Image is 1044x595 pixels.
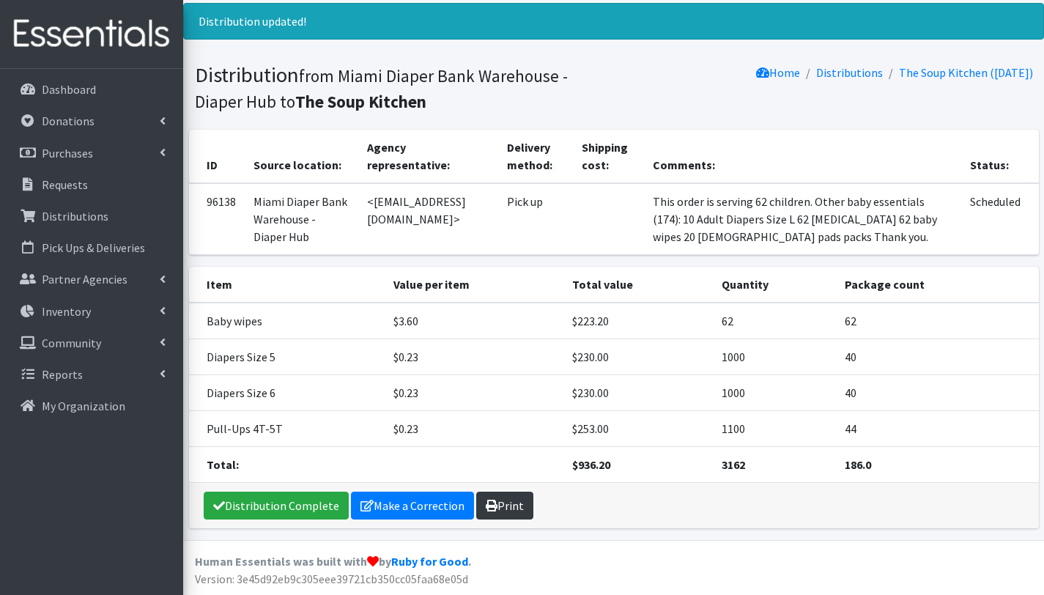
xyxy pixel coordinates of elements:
[195,62,609,113] h1: Distribution
[195,65,568,112] small: from Miami Diaper Bank Warehouse - Diaper Hub to
[189,267,385,303] th: Item
[351,492,474,520] a: Make a Correction
[204,492,349,520] a: Distribution Complete
[644,183,961,255] td: This order is serving 62 children. Other baby essentials (174): 10 Adult Diapers Size L 62 [MEDIC...
[189,375,385,411] td: Diapers Size 6
[836,375,1039,411] td: 40
[476,492,533,520] a: Print
[385,267,563,303] th: Value per item
[42,367,83,382] p: Reports
[6,360,177,389] a: Reports
[245,130,359,183] th: Source location:
[573,130,644,183] th: Shipping cost:
[961,130,1038,183] th: Status:
[713,303,836,339] td: 62
[6,75,177,104] a: Dashboard
[42,114,95,128] p: Donations
[713,267,836,303] th: Quantity
[295,91,426,112] b: The Soup Kitchen
[385,375,563,411] td: $0.23
[358,130,498,183] th: Agency representative:
[189,183,245,255] td: 96138
[713,339,836,375] td: 1000
[722,457,745,472] strong: 3162
[756,65,800,80] a: Home
[498,130,573,183] th: Delivery method:
[42,336,101,350] p: Community
[245,183,359,255] td: Miami Diaper Bank Warehouse - Diaper Hub
[644,130,961,183] th: Comments:
[563,303,713,339] td: $223.20
[816,65,883,80] a: Distributions
[6,391,177,421] a: My Organization
[6,10,177,59] img: HumanEssentials
[6,170,177,199] a: Requests
[189,130,245,183] th: ID
[713,411,836,447] td: 1100
[6,138,177,168] a: Purchases
[42,272,127,287] p: Partner Agencies
[836,303,1039,339] td: 62
[42,240,145,255] p: Pick Ups & Deliveries
[6,233,177,262] a: Pick Ups & Deliveries
[961,183,1038,255] td: Scheduled
[207,457,239,472] strong: Total:
[189,303,385,339] td: Baby wipes
[385,339,563,375] td: $0.23
[563,375,713,411] td: $230.00
[42,399,125,413] p: My Organization
[6,328,177,358] a: Community
[572,457,610,472] strong: $936.20
[6,265,177,294] a: Partner Agencies
[836,267,1039,303] th: Package count
[42,82,96,97] p: Dashboard
[189,339,385,375] td: Diapers Size 5
[42,177,88,192] p: Requests
[6,297,177,326] a: Inventory
[563,267,713,303] th: Total value
[391,554,468,569] a: Ruby for Good
[42,209,108,223] p: Distributions
[183,3,1044,40] div: Distribution updated!
[836,411,1039,447] td: 44
[563,411,713,447] td: $253.00
[385,303,563,339] td: $3.60
[358,183,498,255] td: <[EMAIL_ADDRESS][DOMAIN_NAME]>
[845,457,871,472] strong: 186.0
[195,554,471,569] strong: Human Essentials was built with by .
[899,65,1033,80] a: The Soup Kitchen ([DATE])
[42,304,91,319] p: Inventory
[195,572,468,586] span: Version: 3e45d92eb9c305eee39721cb350cc05faa68e05d
[836,339,1039,375] td: 40
[385,411,563,447] td: $0.23
[6,106,177,136] a: Donations
[498,183,573,255] td: Pick up
[42,146,93,160] p: Purchases
[713,375,836,411] td: 1000
[6,202,177,231] a: Distributions
[189,411,385,447] td: Pull-Ups 4T-5T
[563,339,713,375] td: $230.00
